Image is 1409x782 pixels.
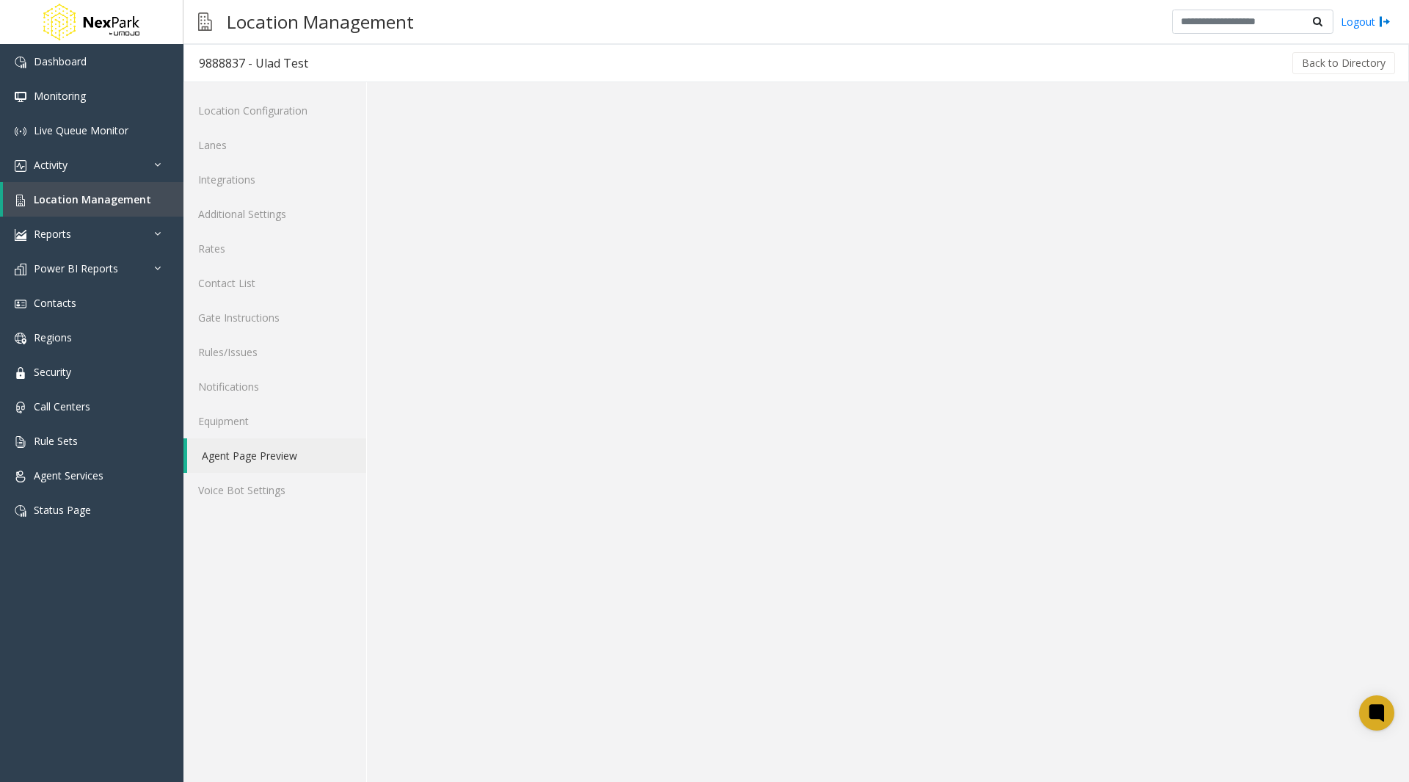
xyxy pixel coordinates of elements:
img: 'icon' [15,229,26,241]
span: Power BI Reports [34,261,118,275]
a: Logout [1341,14,1391,29]
img: 'icon' [15,298,26,310]
img: pageIcon [198,4,212,40]
img: 'icon' [15,91,26,103]
span: Security [34,365,71,379]
img: 'icon' [15,471,26,482]
a: Location Management [3,182,183,217]
span: Rule Sets [34,434,78,448]
img: 'icon' [15,160,26,172]
span: Reports [34,227,71,241]
a: Voice Bot Settings [183,473,366,507]
span: Regions [34,330,72,344]
a: Contact List [183,266,366,300]
div: 9888837 - Ulad Test [199,54,308,73]
span: Status Page [34,503,91,517]
img: 'icon' [15,505,26,517]
a: Location Configuration [183,93,366,128]
a: Equipment [183,404,366,438]
a: Additional Settings [183,197,366,231]
img: 'icon' [15,264,26,275]
img: 'icon' [15,195,26,206]
a: Agent Page Preview [187,438,366,473]
a: Notifications [183,369,366,404]
span: Live Queue Monitor [34,123,128,137]
img: 'icon' [15,333,26,344]
span: Call Centers [34,399,90,413]
a: Rules/Issues [183,335,366,369]
img: 'icon' [15,367,26,379]
img: 'icon' [15,57,26,68]
a: Gate Instructions [183,300,366,335]
img: 'icon' [15,402,26,413]
a: Rates [183,231,366,266]
img: 'icon' [15,126,26,137]
span: Dashboard [34,54,87,68]
span: Location Management [34,192,151,206]
a: Integrations [183,162,366,197]
h3: Location Management [219,4,421,40]
img: 'icon' [15,436,26,448]
a: Lanes [183,128,366,162]
span: Activity [34,158,68,172]
img: logout [1379,14,1391,29]
span: Agent Services [34,468,103,482]
button: Back to Directory [1292,52,1395,74]
span: Contacts [34,296,76,310]
span: Monitoring [34,89,86,103]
